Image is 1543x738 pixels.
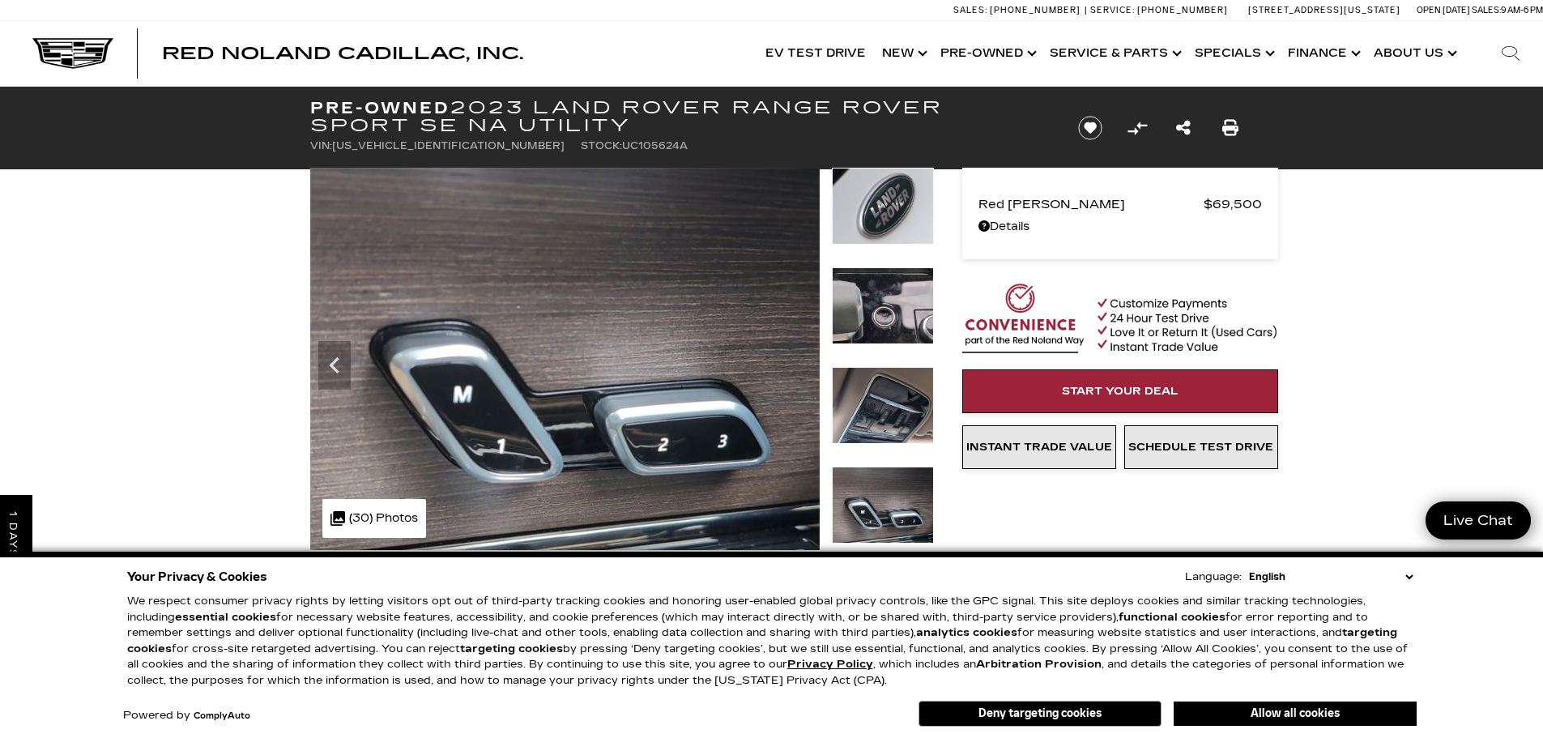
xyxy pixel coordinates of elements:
strong: targeting cookies [127,626,1397,655]
a: Schedule Test Drive [1124,425,1278,469]
a: Finance [1280,21,1366,86]
a: Details [978,215,1262,238]
span: Instant Trade Value [966,441,1112,454]
span: Sales: [953,5,987,15]
span: Red [PERSON_NAME] [978,193,1204,215]
strong: Arbitration Provision [976,658,1102,671]
a: EV Test Drive [757,21,874,86]
h1: 2023 Land Rover Range Rover Sport SE NA Utility [310,99,1051,134]
strong: targeting cookies [460,642,563,655]
span: Service: [1090,5,1135,15]
a: ComplyAuto [194,711,250,721]
img: Used 2023 White Land Rover SE image 30 [832,467,934,544]
img: Used 2023 White Land Rover SE image 28 [832,267,934,344]
div: Previous [318,341,351,390]
strong: essential cookies [175,611,276,624]
a: Red Noland Cadillac, Inc. [162,45,523,62]
p: We respect consumer privacy rights by letting visitors opt out of third-party tracking cookies an... [127,594,1417,689]
span: Red Noland Cadillac, Inc. [162,44,523,63]
a: Service: [PHONE_NUMBER] [1085,6,1232,15]
img: Used 2023 White Land Rover SE image 27 [832,168,934,245]
span: UC105624A [622,140,688,151]
a: Service & Parts [1042,21,1187,86]
span: [PHONE_NUMBER] [1137,5,1228,15]
button: Allow all cookies [1174,702,1417,726]
a: Live Chat [1426,501,1531,540]
div: Powered by [123,710,250,721]
img: Cadillac Dark Logo with Cadillac White Text [32,38,113,69]
span: Live Chat [1435,511,1521,530]
span: $69,500 [1204,193,1262,215]
span: Your Privacy & Cookies [127,565,267,588]
a: About Us [1366,21,1462,86]
a: Pre-Owned [932,21,1042,86]
a: Instant Trade Value [962,425,1116,469]
button: Compare Vehicle [1125,116,1149,140]
a: Red [PERSON_NAME] $69,500 [978,193,1262,215]
div: Language: [1185,572,1242,582]
a: Specials [1187,21,1280,86]
button: Save vehicle [1072,115,1108,141]
button: Deny targeting cookies [919,701,1162,727]
a: [STREET_ADDRESS][US_STATE] [1248,5,1400,15]
span: Schedule Test Drive [1128,441,1273,454]
span: Stock: [581,140,622,151]
strong: analytics cookies [916,626,1017,639]
span: [US_VEHICLE_IDENTIFICATION_NUMBER] [332,140,565,151]
div: Search [1478,21,1543,86]
strong: functional cookies [1119,611,1225,624]
a: Print this Pre-Owned 2023 Land Rover Range Rover Sport SE NA Utility [1222,117,1238,139]
a: Share this Pre-Owned 2023 Land Rover Range Rover Sport SE NA Utility [1176,117,1191,139]
a: New [874,21,932,86]
span: [PHONE_NUMBER] [990,5,1081,15]
img: Used 2023 White Land Rover SE image 30 [310,168,820,552]
span: Start Your Deal [1062,385,1179,398]
span: Open [DATE] [1417,5,1470,15]
strong: Pre-Owned [310,98,450,117]
div: (30) Photos [322,499,426,538]
select: Language Select [1245,569,1417,585]
a: Start Your Deal [962,369,1278,413]
u: Privacy Policy [787,658,873,671]
span: Sales: [1472,5,1501,15]
a: Sales: [PHONE_NUMBER] [953,6,1085,15]
span: 9 AM-6 PM [1501,5,1543,15]
img: Used 2023 White Land Rover SE image 29 [832,367,934,444]
span: VIN: [310,140,332,151]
